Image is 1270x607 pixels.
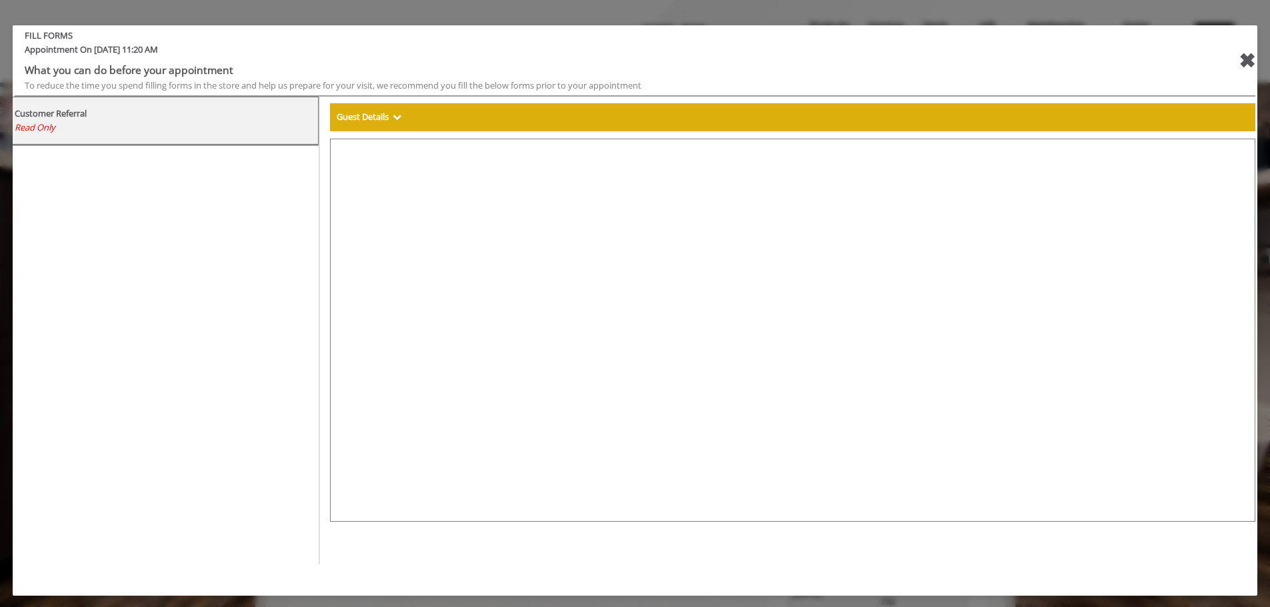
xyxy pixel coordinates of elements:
b: Customer Referral [15,107,87,119]
div: Guest Details Show [330,103,1255,131]
div: close forms [1239,45,1255,77]
b: FILL FORMS [15,29,1150,43]
span: Read Only [15,121,55,133]
iframe: formsViewWeb [330,139,1255,522]
div: To reduce the time you spend filling forms in the store and help us prepare for your visit, we re... [25,79,1140,93]
b: Guest Details [337,111,389,123]
span: Appointment On [DATE] 11:20 AM [15,43,1150,62]
b: What you can do before your appointment [25,63,233,77]
span: Show [393,111,401,123]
